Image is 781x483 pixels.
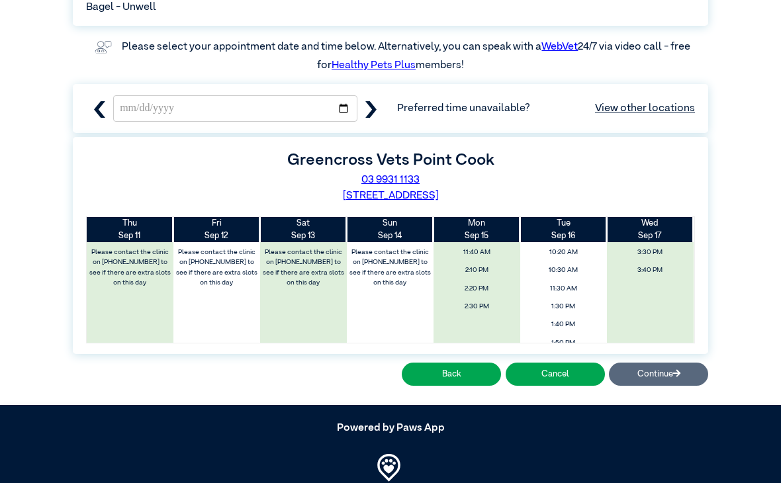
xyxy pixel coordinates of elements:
span: 11:30 AM [524,281,603,296]
label: Please contact the clinic on [PHONE_NUMBER] to see if there are extra slots on this day [88,245,173,290]
th: Sep 14 [347,217,434,242]
label: Please contact the clinic on [PHONE_NUMBER] to see if there are extra slots on this day [261,245,346,290]
th: Sep 11 [87,217,173,242]
th: Sep 16 [520,217,607,242]
span: 10:30 AM [524,263,603,278]
span: 3:30 PM [610,245,690,260]
label: Please contact the clinic on [PHONE_NUMBER] to see if there are extra slots on this day [347,245,432,290]
button: Cancel [506,363,605,386]
span: 3:40 PM [610,263,690,278]
a: WebVet [541,42,578,52]
h5: Powered by Paws App [73,422,708,435]
span: Preferred time unavailable? [397,101,695,116]
a: 03 9931 1133 [361,175,420,185]
a: [STREET_ADDRESS] [343,191,439,201]
label: Please contact the clinic on [PHONE_NUMBER] to see if there are extra slots on this day [175,245,259,290]
th: Sep 17 [607,217,694,242]
a: View other locations [595,101,695,116]
span: 1:30 PM [524,299,603,314]
span: 2:30 PM [437,299,516,314]
th: Sep 12 [173,217,260,242]
span: 11:40 AM [437,245,516,260]
span: 1:40 PM [524,317,603,332]
th: Sep 15 [434,217,520,242]
img: vet [91,36,116,58]
span: 1:50 PM [524,335,603,351]
th: Sep 13 [260,217,347,242]
span: 10:20 AM [524,245,603,260]
span: 2:10 PM [437,263,516,278]
button: Back [402,363,501,386]
a: Healthy Pets Plus [332,60,416,71]
label: Please select your appointment date and time below. Alternatively, you can speak with a 24/7 via ... [122,42,692,71]
span: 2:20 PM [437,281,516,296]
label: Greencross Vets Point Cook [287,152,494,168]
